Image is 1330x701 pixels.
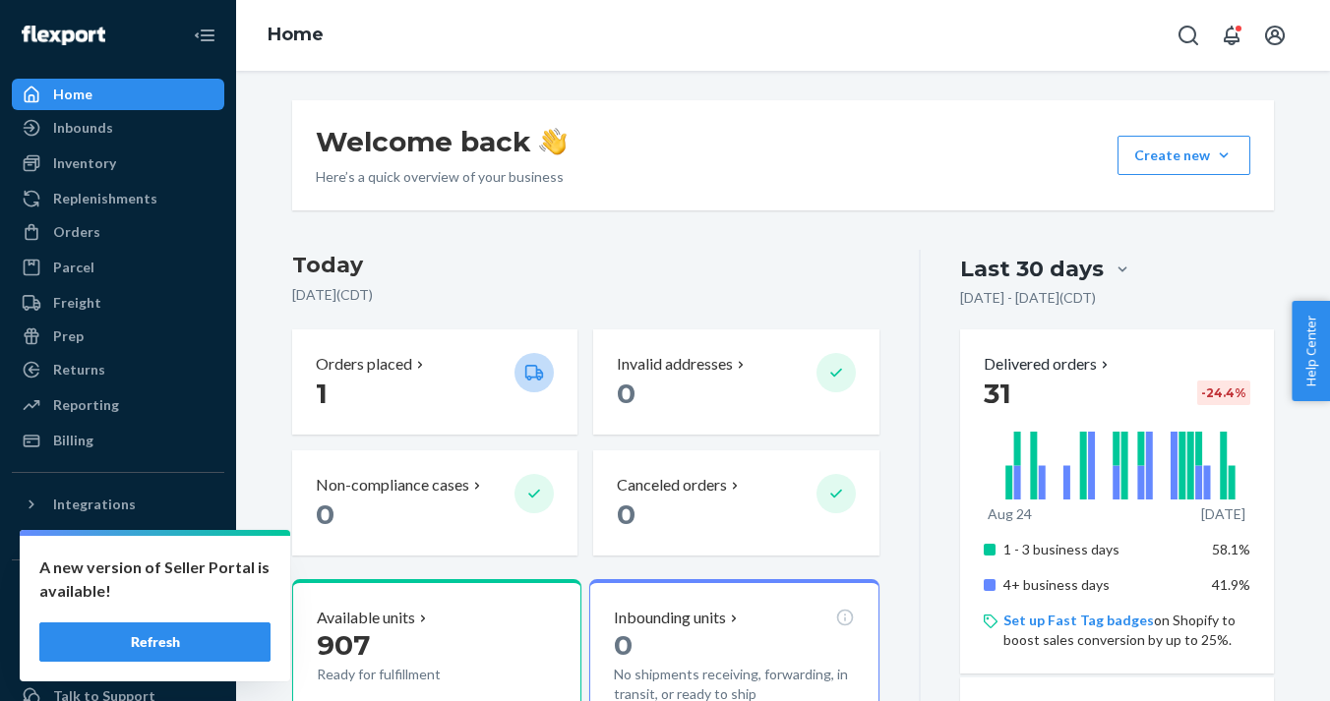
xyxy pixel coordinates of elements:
[1003,611,1250,650] p: on Shopify to boost sales conversion by up to 25%.
[960,254,1104,284] div: Last 30 days
[12,354,224,385] a: Returns
[316,377,328,410] span: 1
[12,528,224,552] a: Add Integration
[1202,642,1310,691] iframe: Opens a widget where you can chat to one of our agents
[12,216,224,248] a: Orders
[12,79,224,110] a: Home
[617,497,635,531] span: 0
[53,153,116,173] div: Inventory
[1255,16,1295,55] button: Open account menu
[1169,16,1208,55] button: Open Search Box
[39,555,271,603] p: A new version of Seller Portal is available!
[22,26,105,45] img: Flexport logo
[316,474,469,497] p: Non-compliance cases
[1212,576,1250,593] span: 41.9%
[1118,136,1250,175] button: Create new
[960,288,1096,308] p: [DATE] - [DATE] ( CDT )
[53,495,136,514] div: Integrations
[39,622,271,662] button: Refresh
[617,353,733,376] p: Invalid addresses
[12,489,224,520] button: Integrations
[12,147,224,179] a: Inventory
[292,329,577,435] button: Orders placed 1
[1201,504,1245,524] p: [DATE]
[53,258,94,277] div: Parcel
[1212,16,1251,55] button: Open notifications
[53,85,92,104] div: Home
[593,329,878,435] button: Invalid addresses 0
[984,353,1113,376] button: Delivered orders
[1003,612,1154,628] a: Set up Fast Tag badges
[316,167,567,187] p: Here’s a quick overview of your business
[12,321,224,352] a: Prep
[53,189,157,208] div: Replenishments
[316,497,334,531] span: 0
[12,112,224,144] a: Inbounds
[316,353,412,376] p: Orders placed
[53,222,100,242] div: Orders
[614,628,633,662] span: 0
[185,16,224,55] button: Close Navigation
[12,389,224,421] a: Reporting
[539,128,567,155] img: hand-wave emoji
[988,504,1032,524] p: Aug 24
[1003,575,1197,595] p: 4+ business days
[1212,541,1250,557] span: 58.1%
[1292,301,1330,401] button: Help Center
[593,450,878,555] button: Canceled orders 0
[53,293,101,313] div: Freight
[12,425,224,456] a: Billing
[12,576,224,608] button: Fast Tags
[12,647,224,678] a: Settings
[984,377,1011,410] span: 31
[12,615,224,639] a: Add Fast Tag
[12,183,224,214] a: Replenishments
[12,287,224,319] a: Freight
[12,252,224,283] a: Parcel
[617,474,727,497] p: Canceled orders
[1003,540,1197,559] p: 1 - 3 business days
[316,124,567,159] h1: Welcome back
[53,360,105,380] div: Returns
[317,607,415,629] p: Available units
[292,250,879,281] h3: Today
[292,285,879,305] p: [DATE] ( CDT )
[317,628,370,662] span: 907
[268,24,324,45] a: Home
[1197,380,1250,405] div: -24.4 %
[614,607,726,629] p: Inbounding units
[317,665,499,684] p: Ready for fulfillment
[53,395,119,415] div: Reporting
[252,7,339,64] ol: breadcrumbs
[53,326,84,346] div: Prep
[292,450,577,555] button: Non-compliance cases 0
[53,118,113,138] div: Inbounds
[617,377,635,410] span: 0
[53,431,93,450] div: Billing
